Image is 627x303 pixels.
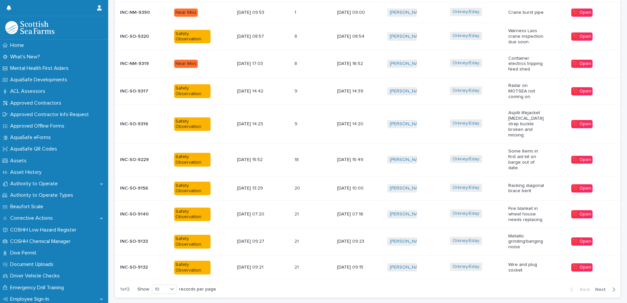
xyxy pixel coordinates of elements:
[120,186,156,191] p: INC-SO-9156
[120,157,156,163] p: INC-SO-9229
[337,157,374,163] p: [DATE] 15:49
[294,60,298,67] p: 8
[390,61,426,67] a: [PERSON_NAME]
[115,255,620,280] tr: INC-SO-9132Safety Observation[DATE] 09:212121 [DATE] 09:15[PERSON_NAME] Orkney/Eday Wire and plug...
[237,157,273,163] p: [DATE] 15:52
[453,88,479,93] a: Orkney/Eday
[508,206,545,222] p: Fire blanket in wheel house needs replacing
[337,212,374,217] p: [DATE] 07:16
[294,87,299,94] p: 9
[453,211,479,216] a: Orkney/Eday
[120,10,156,15] p: INC-NM-9390
[174,208,211,221] div: Safety Observation
[571,120,593,128] div: 🟥 Open
[390,10,426,15] a: [PERSON_NAME]
[294,263,300,270] p: 21
[294,9,297,15] p: 1
[8,111,94,118] p: Approved Contractor Info Request
[294,237,300,244] p: 21
[8,192,78,198] p: Authority to Operate Types
[8,77,72,83] p: AquaSafe Developments
[390,239,426,244] a: [PERSON_NAME]
[137,287,149,292] p: Show
[390,121,426,127] a: [PERSON_NAME]
[174,261,211,274] div: Safety Observation
[115,77,620,105] tr: INC-SO-9317Safety Observation[DATE] 14:4299 [DATE] 14:39[PERSON_NAME] Orkney/Eday Radar on MOTSEA...
[174,235,211,249] div: Safety Observation
[120,265,156,270] p: INC-SO-9132
[390,34,426,39] a: [PERSON_NAME]
[115,281,135,297] p: 1 of 2
[174,84,211,98] div: Safety Observation
[120,34,156,39] p: INC-SO-9320
[115,201,620,228] tr: INC-SO-9140Safety Observation[DATE] 07:202121 [DATE] 07:16[PERSON_NAME] Orkney/Eday Fire blanket ...
[8,296,54,302] p: Employee Sign-In
[237,186,273,191] p: [DATE] 13:29
[390,265,426,270] a: [PERSON_NAME]
[294,210,300,217] p: 21
[120,239,156,244] p: INC-SO-9133
[453,9,479,15] a: Orkney/Eday
[337,265,374,270] p: [DATE] 09:15
[508,28,545,45] p: Warness Lass crane inspection due soon.
[237,212,273,217] p: [DATE] 07:20
[115,105,620,143] tr: INC-SO-9316Safety Observation[DATE] 14:2399 [DATE] 14:20[PERSON_NAME] Orkney/Eday Aspilli lifejac...
[8,181,63,187] p: Authority to Operate
[508,56,545,72] p: Container electrics tripping feed shed.
[337,89,374,94] p: [DATE] 14:39
[8,54,45,60] p: What's New?
[115,176,620,201] tr: INC-SO-9156Safety Observation[DATE] 13:292020 [DATE] 10:00[PERSON_NAME] Orkney/Eday Racking diago...
[390,89,426,94] a: [PERSON_NAME]
[8,285,69,291] p: Emergency Drill Training
[595,287,610,292] span: Next
[294,120,299,127] p: 9
[237,121,273,127] p: [DATE] 14:23
[8,42,29,49] p: Home
[120,121,156,127] p: INC-SO-9316
[152,286,168,293] div: 10
[571,32,593,41] div: 🟥 Open
[237,34,273,39] p: [DATE] 08:57
[337,10,374,15] p: [DATE] 09:00
[237,239,273,244] p: [DATE] 09:27
[179,287,216,292] p: records per page
[294,156,300,163] p: 18
[8,146,62,152] p: AquaSafe QR Codes
[571,87,593,95] div: 🟥 Open
[174,153,211,167] div: Safety Observation
[237,89,273,94] p: [DATE] 14:42
[237,61,273,67] p: [DATE] 17:03
[337,186,374,191] p: [DATE] 10:00
[453,121,479,126] a: Orkney/Eday
[174,60,198,68] div: Near Miss
[453,60,479,66] a: Orkney/Eday
[120,61,156,67] p: INC-NM-9319
[8,100,67,106] p: Approved Contractors
[508,149,545,171] p: Some items in first aid kit on barge out of date.
[508,110,545,138] p: Aspilli lifejacket [MEDICAL_DATA] strap buckle broken and missing.
[508,233,545,250] p: Metallic grinding/banging noise
[508,183,545,194] p: Racking diagonal brace bent
[453,264,479,270] a: Orkney/Eday
[8,273,65,279] p: Driver Vehicle Checks
[120,89,156,94] p: INC-SO-9317
[453,156,479,162] a: Orkney/Eday
[8,250,42,256] p: Dive Permit
[115,143,620,176] tr: INC-SO-9229Safety Observation[DATE] 15:521818 [DATE] 15:49[PERSON_NAME] Orkney/Eday Some items in...
[174,182,211,195] div: Safety Observation
[120,212,156,217] p: INC-SO-9140
[571,184,593,192] div: 🟥 Open
[337,61,374,67] p: [DATE] 16:52
[453,185,479,191] a: Orkney/Eday
[337,239,374,244] p: [DATE] 09:23
[174,30,211,44] div: Safety Observation
[237,265,273,270] p: [DATE] 09:21
[237,10,273,15] p: [DATE] 09:53
[453,33,479,39] a: Orkney/Eday
[174,9,198,17] div: Near Miss
[8,169,47,175] p: Asset History
[5,21,54,34] img: bPIBxiqnSb2ggTQWdOVV
[390,186,426,191] a: [PERSON_NAME]
[508,10,545,15] p: Crane burst pipe
[571,237,593,246] div: 🟥 Open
